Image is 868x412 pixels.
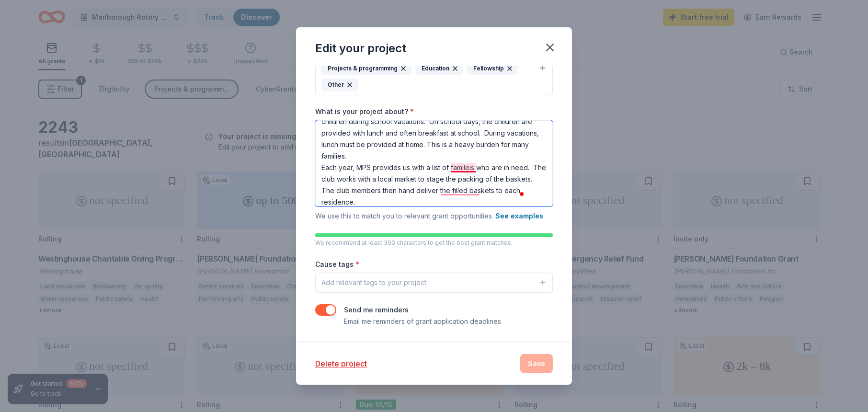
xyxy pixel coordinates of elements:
[315,273,553,293] button: Add relevant tags to your project.
[315,260,359,269] label: Cause tags
[315,358,367,369] button: Delete project
[321,79,358,91] div: Other
[315,120,553,206] textarea: To enrich screen reader interactions, please activate Accessibility in Grammarly extension settings
[315,212,543,220] span: We use this to match you to relevant grant opportunities.
[467,62,518,75] div: Fellowship
[344,316,501,327] p: Email me reminders of grant application deadlines
[495,210,543,222] button: See examples
[415,62,463,75] div: Education
[315,41,406,56] div: Edit your project
[315,58,553,95] button: Projects & programmingEducationFellowshipOther
[344,306,409,314] label: Send me reminders
[315,107,414,116] label: What is your project about?
[321,62,411,75] div: Projects & programming
[315,239,553,247] p: We recommend at least 300 characters to get the best grant matches.
[321,277,428,288] div: Add relevant tags to your project.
